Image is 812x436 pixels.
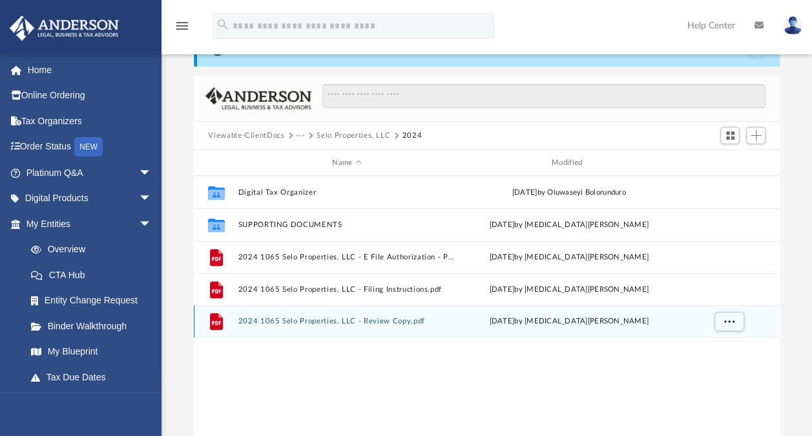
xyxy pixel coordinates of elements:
[238,221,455,229] button: SUPPORTING DOCUMENTS
[461,157,678,169] div: Modified
[174,18,190,34] i: menu
[9,160,171,186] a: Platinum Q&Aarrow_drop_down
[238,317,455,325] button: 2024 1065 Selo Properties, LLC - Review Copy.pdf
[461,284,678,296] div: [DATE] by [MEDICAL_DATA][PERSON_NAME]
[18,364,171,390] a: Tax Due Dates
[139,186,165,212] span: arrow_drop_down
[9,211,171,237] a: My Entitiesarrow_drop_down
[402,130,422,142] button: 2024
[139,390,165,417] span: arrow_drop_down
[18,339,165,365] a: My Blueprint
[74,137,103,157] div: NEW
[317,130,390,142] button: Selo Properties, LLC
[6,16,123,41] img: Anderson Advisors Platinum Portal
[461,187,678,199] div: [DATE] by Oluwaseyi Bolorunduro
[216,17,230,32] i: search
[18,313,171,339] a: Binder Walkthrough
[461,316,678,327] div: [DATE] by [MEDICAL_DATA][PERSON_NAME]
[746,127,765,145] button: Add
[18,237,171,263] a: Overview
[238,253,455,261] button: 2024 1065 Selo Properties, LLC - E File Authorization - Please Sign.pdf
[174,25,190,34] a: menu
[9,57,171,83] a: Home
[297,130,305,142] button: ···
[238,285,455,294] button: 2024 1065 Selo Properties, LLC - Filing Instructions.pdf
[238,188,455,197] button: Digital Tax Organizer
[9,186,171,212] a: Digital Productsarrow_drop_down
[683,157,774,169] div: id
[9,390,165,416] a: My Anderson Teamarrow_drop_down
[720,127,740,145] button: Switch to Grid View
[18,262,171,288] a: CTA Hub
[461,219,678,231] div: [DATE] by [MEDICAL_DATA][PERSON_NAME]
[200,157,232,169] div: id
[9,108,171,134] a: Tax Organizers
[9,83,171,109] a: Online Ordering
[322,84,765,109] input: Search files and folders
[461,252,678,263] div: [DATE] by [MEDICAL_DATA][PERSON_NAME]
[139,211,165,237] span: arrow_drop_down
[783,16,802,35] img: User Pic
[9,134,171,160] a: Order StatusNEW
[714,312,744,331] button: More options
[18,288,171,314] a: Entity Change Request
[139,160,165,186] span: arrow_drop_down
[208,130,284,142] button: Viewable-ClientDocs
[238,157,455,169] div: Name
